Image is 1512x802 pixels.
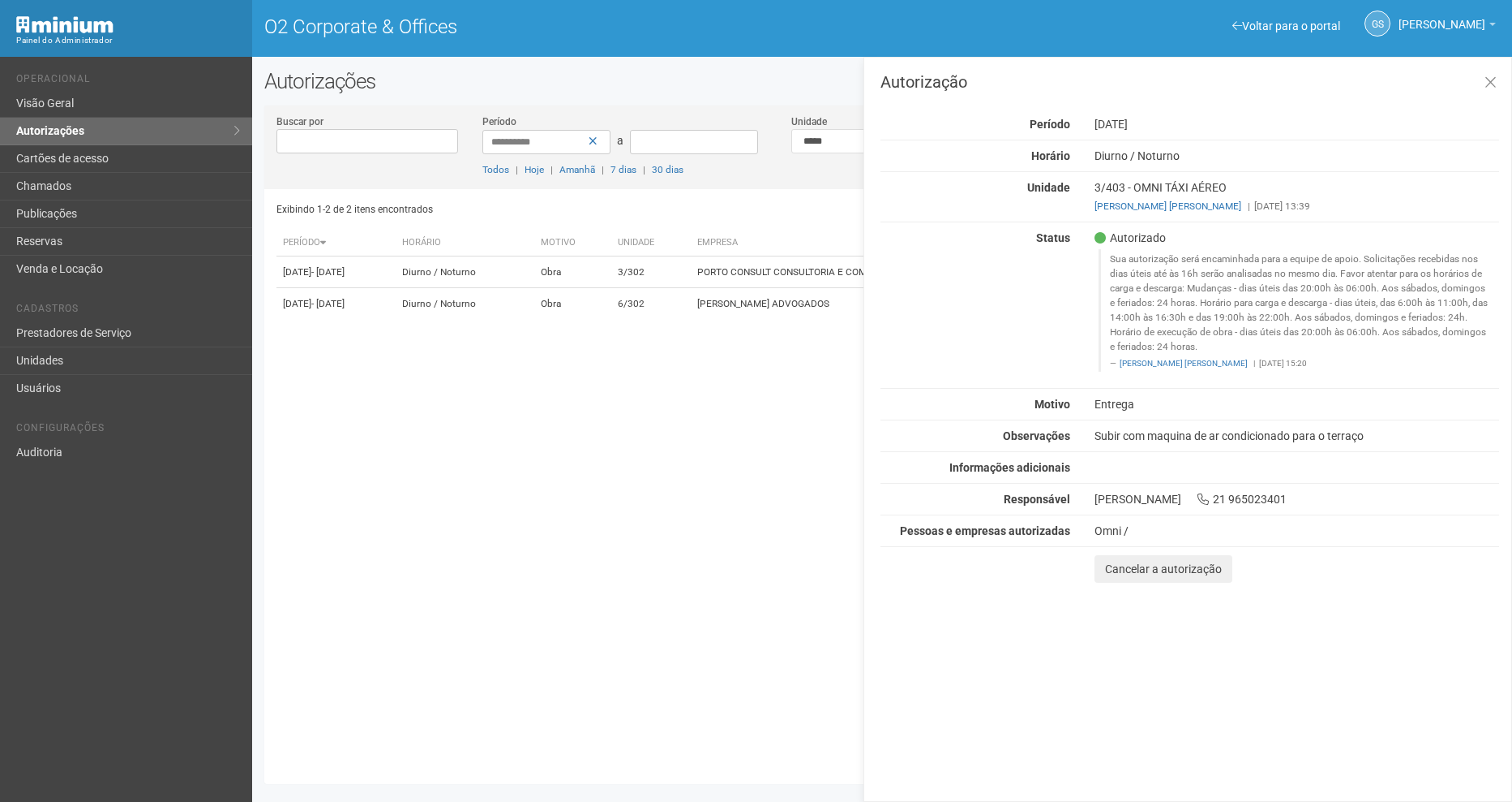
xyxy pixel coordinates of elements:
[1364,11,1390,37] a: GS
[1082,429,1511,443] div: Subir com maquina de ar condicionado para o terraço
[1082,397,1511,412] div: Entrega
[276,257,396,288] td: [DATE]
[1094,555,1232,583] button: Cancelar a autorização
[643,164,645,175] span: |
[1120,359,1248,368] a: [PERSON_NAME] [PERSON_NAME]
[16,422,240,439] li: Configurações
[550,164,553,175] span: |
[16,303,240,320] li: Cadastros
[691,257,1138,288] td: PORTO CONSULT CONSULTORIA E COMÉRCIO DE MATERIAL H
[1027,181,1070,194] strong: Unidade
[1248,200,1250,212] span: |
[691,288,1138,320] td: [PERSON_NAME] ADVOGADOS
[900,524,1070,537] strong: Pessoas e empresas autorizadas
[534,288,610,320] td: Obra
[534,230,610,257] th: Motivo
[534,257,610,288] td: Obra
[264,69,1500,93] h2: Autorizações
[1232,19,1340,32] a: Voltar para o portal
[559,164,595,175] a: Amanhã
[1031,149,1070,162] strong: Horário
[602,164,604,175] span: |
[617,134,623,147] span: a
[482,164,509,175] a: Todos
[396,230,534,257] th: Horário
[311,266,345,278] span: - [DATE]
[1398,20,1496,33] a: [PERSON_NAME]
[1036,231,1070,244] strong: Status
[1082,180,1511,213] div: 3/403 - OMNI TÁXI AÉREO
[396,257,534,288] td: Diurno / Noturno
[16,33,240,48] div: Painel do Administrador
[516,164,518,175] span: |
[1003,429,1070,442] strong: Observações
[276,197,877,222] div: Exibindo 1-2 de 2 itens encontrados
[1398,2,1485,31] span: Gabriela Souza
[276,114,323,129] label: Buscar por
[652,164,683,175] a: 30 dias
[482,114,516,129] label: Período
[396,288,534,320] td: Diurno / Noturno
[276,288,396,320] td: [DATE]
[1094,200,1241,212] a: [PERSON_NAME] [PERSON_NAME]
[1110,358,1490,369] footer: [DATE] 15:20
[1253,359,1255,368] span: |
[880,74,1499,90] h3: Autorização
[264,16,870,37] h1: O2 Corporate & Offices
[610,164,636,175] a: 7 dias
[1094,231,1166,245] span: Autorizado
[1094,199,1499,213] div: [DATE] 13:39
[311,298,345,309] span: - [DATE]
[791,114,827,129] label: Unidade
[1082,117,1511,132] div: [DATE]
[16,73,240,90] li: Operacional
[611,230,691,257] th: Unidade
[276,230,396,257] th: Período
[611,288,691,320] td: 6/302
[16,16,114,33] img: Minium
[1034,398,1070,411] strong: Motivo
[1094,524,1499,538] div: Omni /
[611,257,691,288] td: 3/302
[1030,118,1070,131] strong: Período
[1082,492,1511,507] div: [PERSON_NAME] 21 965023401
[949,461,1070,474] strong: Informações adicionais
[1004,493,1070,506] strong: Responsável
[691,230,1138,257] th: Empresa
[1082,149,1511,163] div: Diurno / Noturno
[1099,249,1499,372] blockquote: Sua autorização será encaminhada para a equipe de apoio. Solicitações recebidas nos dias úteis at...
[525,164,544,175] a: Hoje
